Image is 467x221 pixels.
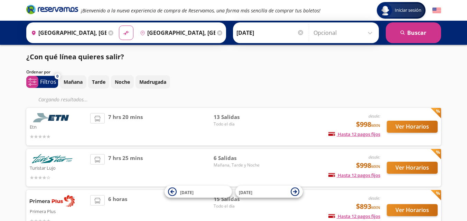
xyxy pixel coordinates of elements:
em: desde: [368,195,380,201]
span: 7 hrs 25 mins [108,154,143,181]
input: Opcional [314,24,375,41]
span: Todo el día [214,121,262,127]
span: [DATE] [239,189,252,195]
img: Turistar Lujo [30,154,75,163]
span: Hasta 12 pagos fijos [328,172,380,178]
small: MXN [371,123,380,128]
i: Brand Logo [26,4,78,14]
input: Elegir Fecha [236,24,304,41]
span: 6 Salidas [214,154,262,162]
p: Turistar Lujo [30,163,87,172]
button: Ver Horarios [387,121,438,133]
span: Hasta 12 pagos fijos [328,131,380,137]
button: Madrugada [136,75,170,89]
input: Buscar Destino [137,24,215,41]
p: Madrugada [139,78,166,86]
span: $893 [356,201,380,212]
span: 13 Salidas [214,113,262,121]
button: Ver Horarios [387,162,438,174]
em: desde: [368,154,380,160]
p: Mañana [64,78,83,86]
p: Noche [115,78,130,86]
button: Buscar [386,22,441,43]
img: Primera Plus [30,195,75,207]
em: Cargando resultados ... [38,96,88,103]
span: 0 [56,73,58,79]
img: Etn [30,113,75,122]
em: desde: [368,113,380,119]
small: MXN [371,164,380,169]
p: ¿Con qué línea quieres salir? [26,52,124,62]
span: Mañana, Tarde y Noche [214,162,262,168]
button: Tarde [88,75,109,89]
p: Etn [30,122,87,131]
button: Ver Horarios [387,204,438,216]
button: [DATE] [165,186,232,198]
a: Brand Logo [26,4,78,17]
span: [DATE] [180,189,194,195]
p: Tarde [92,78,105,86]
span: $998 [356,160,380,171]
button: 0Filtros [26,76,58,88]
button: Mañana [60,75,86,89]
p: Ordenar por [26,69,50,75]
span: Todo el día [214,203,262,209]
button: [DATE] [235,186,303,198]
em: ¡Bienvenido a la nueva experiencia de compra de Reservamos, una forma más sencilla de comprar tus... [81,7,320,14]
span: $998 [356,119,380,130]
p: Primera Plus [30,207,87,215]
span: Hasta 12 pagos fijos [328,213,380,219]
button: English [432,6,441,15]
p: Filtros [40,78,56,86]
span: Iniciar sesión [392,7,424,14]
input: Buscar Origen [28,24,106,41]
small: MXN [371,205,380,210]
span: 7 hrs 20 mins [108,113,143,140]
span: 15 Salidas [214,195,262,203]
button: Noche [111,75,134,89]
